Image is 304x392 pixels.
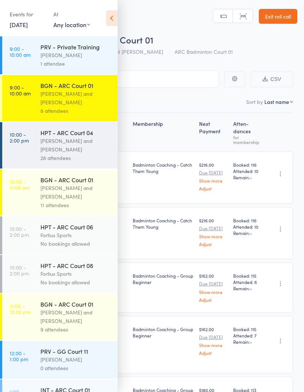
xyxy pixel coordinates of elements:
[233,223,263,230] span: Attended: 10
[2,36,118,74] a: 9:00 -10:00 amPRV - Private Training[PERSON_NAME]1 attendee
[40,201,111,209] div: 11 attendees
[40,59,111,68] div: 1 attendee
[233,168,263,174] span: Attended: 10
[40,89,111,107] div: [PERSON_NAME] and [PERSON_NAME]
[40,128,111,137] div: HPT - ARC Court 04
[233,217,263,223] span: Booked: 116
[199,178,227,183] a: Show more
[40,300,111,308] div: BGN - ARC Court 01
[40,347,111,355] div: PRV - GG Court 11
[199,272,227,302] div: $162.00
[233,339,263,345] span: Remain:
[250,285,252,291] span: -
[199,334,227,340] small: Due [DATE]
[264,98,289,105] div: Last name
[10,226,29,238] time: 10:00 - 2:00 pm
[10,84,31,96] time: 9:00 - 10:00 am
[10,46,31,58] time: 9:00 - 10:00 am
[246,98,263,105] label: Sort by
[233,279,263,285] span: Attended: 6
[199,242,227,246] a: Adjust
[133,161,193,174] div: Badminton Coaching - Catch Them Young
[40,43,111,51] div: PRV - Private Training
[233,272,263,279] span: Booked: 115
[2,294,118,340] a: 11:00 -12:00 pmBGN - ARC Court 01[PERSON_NAME] and [PERSON_NAME]9 attendees
[233,332,263,339] span: Attended: 7
[250,174,252,180] span: -
[40,261,111,269] div: HPT - ARC Court 08
[199,281,227,286] small: Due [DATE]
[10,8,46,20] div: Events for
[233,135,263,144] div: for membership
[199,226,227,231] small: Due [DATE]
[251,71,293,87] button: CSV
[40,308,111,325] div: [PERSON_NAME] and [PERSON_NAME]
[40,269,111,278] div: Fortius Sports
[199,170,227,175] small: Due [DATE]
[199,343,227,347] a: Show more
[233,326,263,332] span: Booked: 115
[10,350,28,362] time: 12:00 - 1:00 pm
[40,51,111,59] div: [PERSON_NAME]
[230,116,266,148] div: Atten­dances
[40,278,111,287] div: No bookings allowed
[199,290,227,294] a: Show more
[199,186,227,191] a: Adjust
[40,231,111,239] div: Fortius Sports
[233,174,263,180] span: Remain:
[250,230,252,236] span: -
[250,339,252,345] span: -
[40,239,111,248] div: No bookings allowed
[10,264,29,276] time: 10:00 - 2:00 pm
[196,116,230,148] div: Next Payment
[199,217,227,246] div: $216.00
[233,161,263,168] span: Booked: 116
[40,223,111,231] div: HPT - ARC Court 06
[10,20,28,29] a: [DATE]
[40,355,111,364] div: [PERSON_NAME]
[199,297,227,302] a: Adjust
[40,184,111,201] div: [PERSON_NAME] and [PERSON_NAME]
[2,169,118,216] a: 10:00 -11:00 amBGN - ARC Court 01[PERSON_NAME] and [PERSON_NAME]11 attendees
[40,154,111,162] div: 28 attendees
[2,122,118,169] a: 10:00 -2:00 pmHPT - ARC Court 04[PERSON_NAME] and [PERSON_NAME]28 attendees
[199,161,227,191] div: $216.00
[2,255,118,293] a: 10:00 -2:00 pmHPT - ARC Court 08Fortius SportsNo bookings allowed
[40,325,111,334] div: 9 attendees
[233,285,263,291] span: Remain:
[2,75,118,121] a: 9:00 -10:00 amBGN - ARC Court 01[PERSON_NAME] and [PERSON_NAME]8 attendees
[130,116,196,148] div: Membership
[175,48,233,55] span: ARC Badminton Court 01
[10,303,31,315] time: 11:00 - 12:00 pm
[133,272,193,285] div: Badminton Coaching - Group Beginner
[53,8,90,20] div: At
[133,326,193,339] div: Badminton Coaching - Group Beginner
[40,81,111,89] div: BGN - ARC Court 01
[40,364,111,372] div: 0 attendees
[199,350,227,355] a: Adjust
[2,216,118,254] a: 10:00 -2:00 pmHPT - ARC Court 06Fortius SportsNo bookings allowed
[10,131,29,143] time: 10:00 - 2:00 pm
[40,176,111,184] div: BGN - ARC Court 01
[10,179,30,190] time: 10:00 - 11:00 am
[40,107,111,115] div: 8 attendees
[199,326,227,355] div: $162.00
[233,230,263,236] span: Remain:
[133,217,193,230] div: Badminton Coaching - Catch Them Young
[53,20,90,29] div: Any location
[40,137,111,154] div: [PERSON_NAME] and [PERSON_NAME]
[259,9,297,24] a: Exit roll call
[199,234,227,239] a: Show more
[2,341,118,379] a: 12:00 -1:00 pmPRV - GG Court 11[PERSON_NAME]0 attendees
